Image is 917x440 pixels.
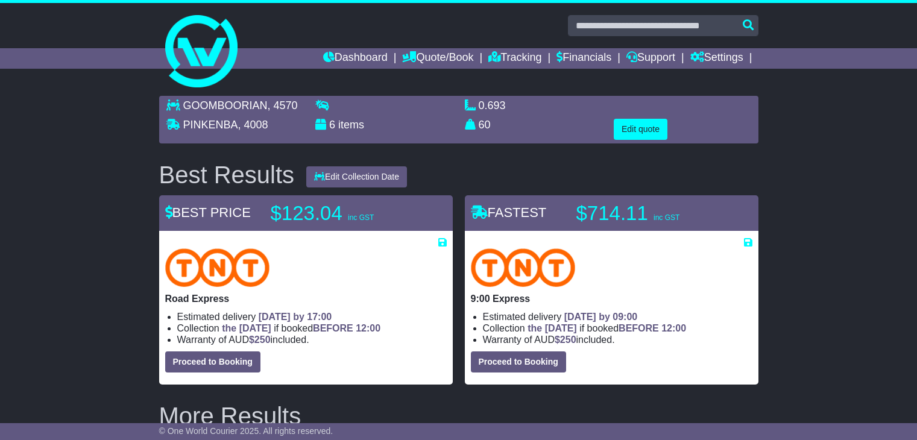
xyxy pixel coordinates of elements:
button: Proceed to Booking [165,351,260,372]
span: $ [249,335,271,345]
span: [DATE] by 17:00 [259,312,332,322]
button: Edit Collection Date [306,166,407,187]
button: Edit quote [614,119,667,140]
span: the [DATE] [528,323,576,333]
span: 0.693 [479,99,506,112]
span: , 4008 [238,119,268,131]
h2: More Results [159,403,758,429]
span: 6 [329,119,335,131]
p: 9:00 Express [471,293,752,304]
li: Estimated delivery [177,311,447,322]
a: Dashboard [323,48,388,69]
div: Best Results [153,162,301,188]
span: if booked [222,323,380,333]
li: Warranty of AUD included. [177,334,447,345]
span: FASTEST [471,205,547,220]
span: inc GST [348,213,374,222]
img: TNT Domestic: Road Express [165,248,270,287]
li: Estimated delivery [483,311,752,322]
span: if booked [528,323,686,333]
span: BEFORE [313,323,353,333]
p: $714.11 [576,201,727,225]
li: Collection [483,322,752,334]
span: 250 [560,335,576,345]
li: Collection [177,322,447,334]
p: $123.04 [271,201,421,225]
li: Warranty of AUD included. [483,334,752,345]
a: Financials [556,48,611,69]
span: GOOMBOORIAN [183,99,268,112]
span: PINKENBA [183,119,238,131]
span: 60 [479,119,491,131]
a: Settings [690,48,743,69]
span: BEST PRICE [165,205,251,220]
p: Road Express [165,293,447,304]
span: 12:00 [661,323,686,333]
span: © One World Courier 2025. All rights reserved. [159,426,333,436]
button: Proceed to Booking [471,351,566,372]
a: Tracking [488,48,541,69]
a: Support [626,48,675,69]
img: TNT Domestic: 9:00 Express [471,248,576,287]
span: the [DATE] [222,323,271,333]
span: BEFORE [619,323,659,333]
span: $ [555,335,576,345]
span: 250 [254,335,271,345]
span: inc GST [654,213,679,222]
span: , 4570 [268,99,298,112]
a: Quote/Book [402,48,473,69]
span: 12:00 [356,323,380,333]
span: items [338,119,364,131]
span: [DATE] by 09:00 [564,312,638,322]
